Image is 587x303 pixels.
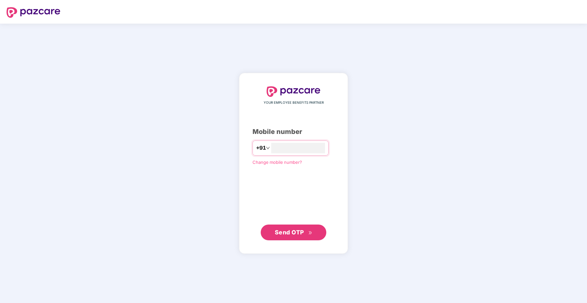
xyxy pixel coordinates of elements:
[261,225,326,240] button: Send OTPdouble-right
[264,100,324,105] span: YOUR EMPLOYEE BENEFITS PARTNER
[308,231,313,235] span: double-right
[275,229,304,236] span: Send OTP
[253,127,334,137] div: Mobile number
[267,86,320,97] img: logo
[256,144,266,152] span: +91
[7,7,60,18] img: logo
[253,160,302,165] a: Change mobile number?
[266,146,270,150] span: down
